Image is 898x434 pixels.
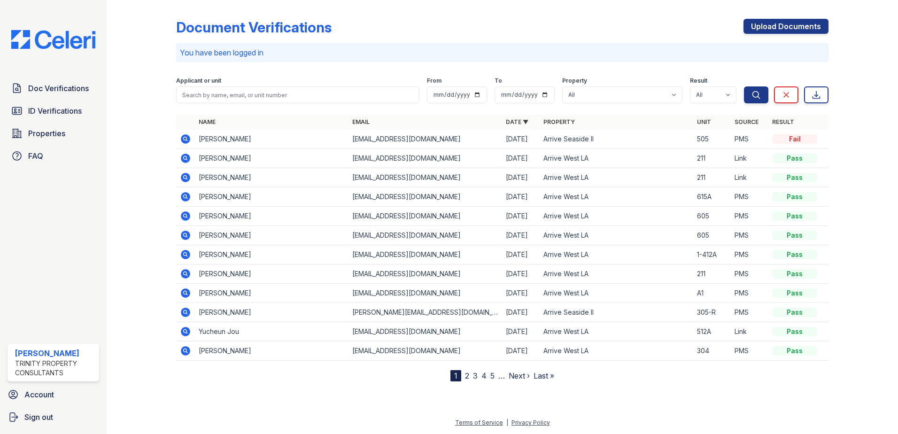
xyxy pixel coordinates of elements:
[540,264,693,284] td: Arrive West LA
[8,79,99,98] a: Doc Verifications
[731,284,768,303] td: PMS
[731,149,768,168] td: Link
[693,226,731,245] td: 605
[735,118,759,125] a: Source
[772,308,817,317] div: Pass
[195,245,348,264] td: [PERSON_NAME]
[772,269,817,279] div: Pass
[693,149,731,168] td: 211
[195,303,348,322] td: [PERSON_NAME]
[502,245,540,264] td: [DATE]
[348,168,502,187] td: [EMAIL_ADDRESS][DOMAIN_NAME]
[731,168,768,187] td: Link
[506,419,508,426] div: |
[502,226,540,245] td: [DATE]
[731,187,768,207] td: PMS
[348,187,502,207] td: [EMAIL_ADDRESS][DOMAIN_NAME]
[176,77,221,85] label: Applicant or unit
[509,371,530,380] a: Next ›
[8,101,99,120] a: ID Verifications
[348,130,502,149] td: [EMAIL_ADDRESS][DOMAIN_NAME]
[4,385,103,404] a: Account
[481,371,487,380] a: 4
[731,264,768,284] td: PMS
[772,118,794,125] a: Result
[502,149,540,168] td: [DATE]
[511,419,550,426] a: Privacy Policy
[540,226,693,245] td: Arrive West LA
[506,118,528,125] a: Date ▼
[502,322,540,341] td: [DATE]
[348,303,502,322] td: [PERSON_NAME][EMAIL_ADDRESS][DOMAIN_NAME]
[15,359,95,378] div: Trinity Property Consultants
[540,130,693,149] td: Arrive Seaside II
[772,231,817,240] div: Pass
[562,77,587,85] label: Property
[24,389,54,400] span: Account
[195,341,348,361] td: [PERSON_NAME]
[195,149,348,168] td: [PERSON_NAME]
[693,187,731,207] td: 615A
[772,346,817,356] div: Pass
[498,370,505,381] span: …
[455,419,503,426] a: Terms of Service
[731,245,768,264] td: PMS
[693,284,731,303] td: A1
[427,77,441,85] label: From
[690,77,707,85] label: Result
[28,105,82,116] span: ID Verifications
[4,408,103,426] a: Sign out
[465,371,469,380] a: 2
[490,371,495,380] a: 5
[348,284,502,303] td: [EMAIL_ADDRESS][DOMAIN_NAME]
[195,207,348,226] td: [PERSON_NAME]
[772,192,817,201] div: Pass
[731,341,768,361] td: PMS
[502,264,540,284] td: [DATE]
[693,130,731,149] td: 505
[540,187,693,207] td: Arrive West LA
[772,327,817,336] div: Pass
[693,207,731,226] td: 605
[502,284,540,303] td: [DATE]
[495,77,502,85] label: To
[772,134,817,144] div: Fail
[693,303,731,322] td: 305-R
[693,322,731,341] td: 512A
[348,341,502,361] td: [EMAIL_ADDRESS][DOMAIN_NAME]
[540,284,693,303] td: Arrive West LA
[180,47,825,58] p: You have been logged in
[176,19,332,36] div: Document Verifications
[502,341,540,361] td: [DATE]
[731,322,768,341] td: Link
[540,149,693,168] td: Arrive West LA
[502,207,540,226] td: [DATE]
[693,341,731,361] td: 304
[176,86,419,103] input: Search by name, email, or unit number
[8,147,99,165] a: FAQ
[450,370,461,381] div: 1
[195,322,348,341] td: Yucheun Jou
[348,264,502,284] td: [EMAIL_ADDRESS][DOMAIN_NAME]
[473,371,478,380] a: 3
[731,303,768,322] td: PMS
[352,118,370,125] a: Email
[24,411,53,423] span: Sign out
[540,303,693,322] td: Arrive Seaside II
[195,264,348,284] td: [PERSON_NAME]
[731,130,768,149] td: PMS
[28,128,65,139] span: Properties
[697,118,711,125] a: Unit
[195,187,348,207] td: [PERSON_NAME]
[772,211,817,221] div: Pass
[502,130,540,149] td: [DATE]
[348,245,502,264] td: [EMAIL_ADDRESS][DOMAIN_NAME]
[693,168,731,187] td: 211
[772,173,817,182] div: Pass
[195,284,348,303] td: [PERSON_NAME]
[772,154,817,163] div: Pass
[693,264,731,284] td: 211
[348,149,502,168] td: [EMAIL_ADDRESS][DOMAIN_NAME]
[28,150,43,162] span: FAQ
